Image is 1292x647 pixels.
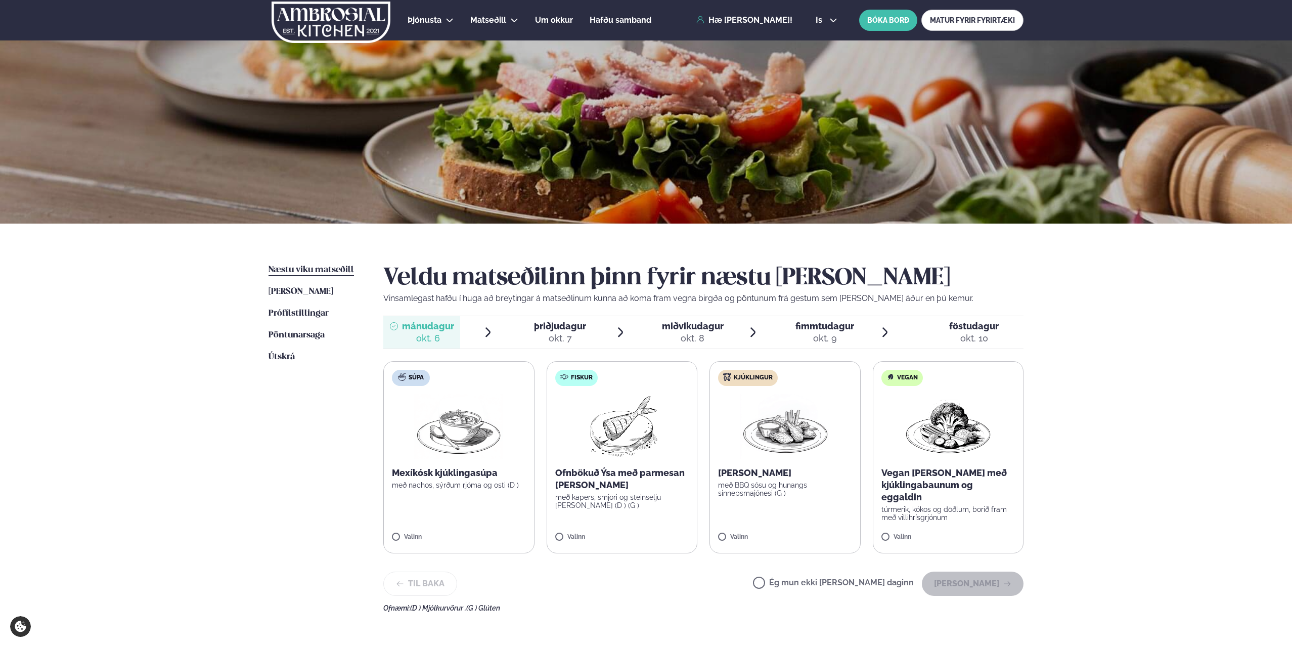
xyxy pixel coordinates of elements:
[718,467,852,479] p: [PERSON_NAME]
[271,2,391,43] img: logo
[577,394,666,459] img: Fish.png
[410,604,466,612] span: (D ) Mjólkurvörur ,
[718,481,852,497] p: með BBQ sósu og hunangs sinnepsmajónesi (G )
[414,394,503,459] img: Soup.png
[921,10,1023,31] a: MATUR FYRIR FYRIRTÆKI
[590,15,651,25] span: Hafðu samband
[555,493,689,509] p: með kapers, smjöri og steinselju [PERSON_NAME] (D ) (G )
[571,374,593,382] span: Fiskur
[392,481,526,489] p: með nachos, sýrðum rjóma og osti (D )
[535,14,573,26] a: Um okkur
[269,308,329,320] a: Prófílstillingar
[409,374,424,382] span: Súpa
[696,16,792,25] a: Hæ [PERSON_NAME]!
[10,616,31,637] a: Cookie settings
[269,309,329,318] span: Prófílstillingar
[859,10,917,31] button: BÓKA BORÐ
[534,321,586,331] span: þriðjudagur
[269,287,333,296] span: [PERSON_NAME]
[881,467,1015,503] p: Vegan [PERSON_NAME] með kjúklingabaunum og eggaldin
[723,373,731,381] img: chicken.svg
[470,15,506,25] span: Matseðill
[269,266,354,274] span: Næstu viku matseðill
[904,394,993,459] img: Vegan.png
[408,15,441,25] span: Þjónusta
[402,332,454,344] div: okt. 6
[383,604,1023,612] div: Ofnæmi:
[383,292,1023,305] p: Vinsamlegast hafðu í huga að breytingar á matseðlinum kunna að koma fram vegna birgða og pöntunum...
[269,331,325,339] span: Pöntunarsaga
[740,394,829,459] img: Chicken-wings-legs.png
[269,264,354,276] a: Næstu viku matseðill
[398,373,406,381] img: soup.svg
[590,14,651,26] a: Hafðu samband
[816,16,825,24] span: is
[269,353,295,361] span: Útskrá
[808,16,845,24] button: is
[897,374,918,382] span: Vegan
[734,374,773,382] span: Kjúklingur
[560,373,568,381] img: fish.svg
[383,264,1023,292] h2: Veldu matseðilinn þinn fyrir næstu [PERSON_NAME]
[922,572,1023,596] button: [PERSON_NAME]
[269,351,295,363] a: Útskrá
[886,373,895,381] img: Vegan.svg
[949,321,999,331] span: föstudagur
[269,286,333,298] a: [PERSON_NAME]
[383,572,457,596] button: Til baka
[470,14,506,26] a: Matseðill
[949,332,999,344] div: okt. 10
[881,505,1015,522] p: túrmerik, kókos og döðlum, borið fram með villihrísgrjónum
[535,15,573,25] span: Um okkur
[392,467,526,479] p: Mexíkósk kjúklingasúpa
[795,332,854,344] div: okt. 9
[269,329,325,341] a: Pöntunarsaga
[662,332,724,344] div: okt. 8
[795,321,854,331] span: fimmtudagur
[534,332,586,344] div: okt. 7
[402,321,454,331] span: mánudagur
[555,467,689,491] p: Ofnbökuð Ýsa með parmesan [PERSON_NAME]
[466,604,500,612] span: (G ) Glúten
[408,14,441,26] a: Þjónusta
[662,321,724,331] span: miðvikudagur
